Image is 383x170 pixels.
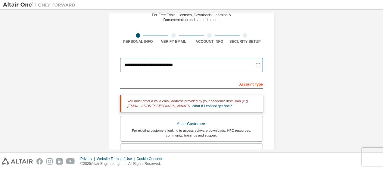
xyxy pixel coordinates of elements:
[120,95,263,112] div: You must enter a valid email address provided by your academic institution (e.g., ).
[36,158,43,165] img: facebook.svg
[124,147,259,156] div: Students
[124,120,259,128] div: Altair Customers
[80,156,97,161] div: Privacy
[56,158,63,165] img: linkedin.svg
[136,156,166,161] div: Cookie Consent
[227,39,263,44] div: Security Setup
[120,39,156,44] div: Personal Info
[66,158,75,165] img: youtube.svg
[120,79,263,89] div: Account Type
[156,39,192,44] div: Verify Email
[3,2,78,8] img: Altair One
[80,161,166,166] p: © 2025 Altair Engineering, Inc. All Rights Reserved.
[46,158,53,165] img: instagram.svg
[97,156,136,161] div: Website Terms of Use
[191,39,227,44] div: Account Info
[192,104,232,108] a: What if I cannot get one?
[127,104,188,108] span: [EMAIL_ADDRESS][DOMAIN_NAME]
[2,158,33,165] img: altair_logo.svg
[152,13,231,22] div: For Free Trials, Licenses, Downloads, Learning & Documentation and so much more.
[124,128,259,138] div: For existing customers looking to access software downloads, HPC resources, community, trainings ...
